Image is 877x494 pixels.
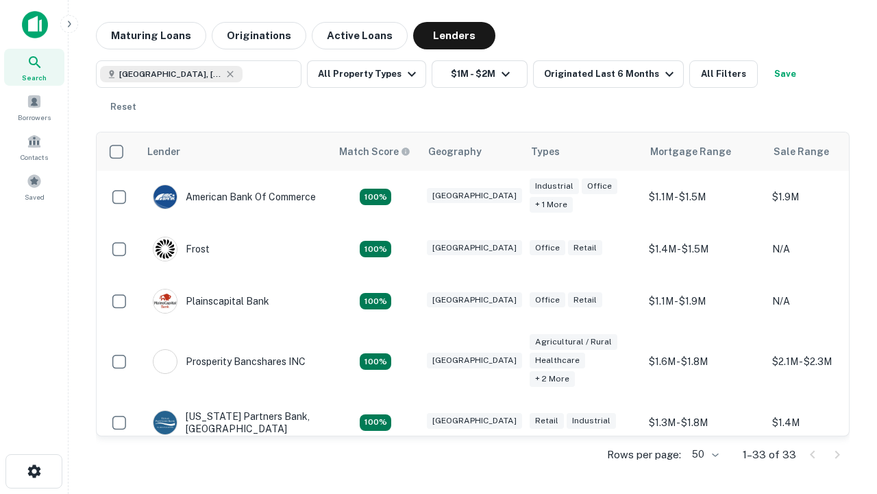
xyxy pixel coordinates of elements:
[4,128,64,165] a: Contacts
[18,112,51,123] span: Borrowers
[360,241,391,257] div: Matching Properties: 3, hasApolloMatch: undefined
[687,445,721,464] div: 50
[4,89,64,126] a: Borrowers
[763,60,807,88] button: Save your search to get updates of matches that match your search criteria.
[153,350,177,373] img: picture
[530,197,573,213] div: + 1 more
[530,371,575,387] div: + 2 more
[642,397,765,449] td: $1.3M - $1.8M
[307,60,426,88] button: All Property Types
[360,293,391,309] div: Matching Properties: 3, hasApolloMatch: undefined
[413,22,495,49] button: Lenders
[25,191,45,202] span: Saved
[544,66,678,82] div: Originated Last 6 Months
[427,353,522,368] div: [GEOGRAPHIC_DATA]
[428,143,482,160] div: Geography
[147,143,180,160] div: Lender
[360,414,391,431] div: Matching Properties: 4, hasApolloMatch: undefined
[312,22,408,49] button: Active Loans
[530,334,617,350] div: Agricultural / Rural
[530,353,585,368] div: Healthcare
[96,22,206,49] button: Maturing Loans
[22,72,47,83] span: Search
[523,132,642,171] th: Types
[427,188,522,204] div: [GEOGRAPHIC_DATA]
[743,447,796,463] p: 1–33 of 33
[4,49,64,86] a: Search
[568,240,602,256] div: Retail
[153,289,269,314] div: Plainscapital Bank
[360,189,391,205] div: Matching Properties: 3, hasApolloMatch: undefined
[427,413,522,429] div: [GEOGRAPHIC_DATA]
[153,185,177,209] img: picture
[339,144,408,159] h6: Match Score
[642,327,765,397] td: $1.6M - $1.8M
[568,292,602,308] div: Retail
[339,144,410,159] div: Capitalize uses an advanced AI algorithm to match your search with the best lender. The match sco...
[642,132,765,171] th: Mortgage Range
[119,68,222,80] span: [GEOGRAPHIC_DATA], [GEOGRAPHIC_DATA], [GEOGRAPHIC_DATA]
[774,143,829,160] div: Sale Range
[808,340,877,406] iframe: Chat Widget
[650,143,731,160] div: Mortgage Range
[212,22,306,49] button: Originations
[530,292,565,308] div: Office
[567,413,616,429] div: Industrial
[22,11,48,38] img: capitalize-icon.png
[642,171,765,223] td: $1.1M - $1.5M
[420,132,523,171] th: Geography
[531,143,560,160] div: Types
[427,292,522,308] div: [GEOGRAPHIC_DATA]
[427,240,522,256] div: [GEOGRAPHIC_DATA]
[582,178,617,194] div: Office
[607,447,681,463] p: Rows per page:
[642,275,765,327] td: $1.1M - $1.9M
[153,237,177,261] img: picture
[360,353,391,370] div: Matching Properties: 5, hasApolloMatch: undefined
[153,290,177,313] img: picture
[21,152,48,163] span: Contacts
[153,185,316,209] div: American Bank Of Commerce
[331,132,420,171] th: Capitalize uses an advanced AI algorithm to match your search with the best lender. The match sco...
[689,60,758,88] button: All Filters
[4,168,64,205] a: Saved
[153,237,210,261] div: Frost
[153,411,177,434] img: picture
[139,132,331,171] th: Lender
[432,60,528,88] button: $1M - $2M
[530,413,564,429] div: Retail
[101,93,145,121] button: Reset
[153,349,306,374] div: Prosperity Bancshares INC
[530,178,579,194] div: Industrial
[533,60,684,88] button: Originated Last 6 Months
[153,410,317,435] div: [US_STATE] Partners Bank, [GEOGRAPHIC_DATA]
[530,240,565,256] div: Office
[642,223,765,275] td: $1.4M - $1.5M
